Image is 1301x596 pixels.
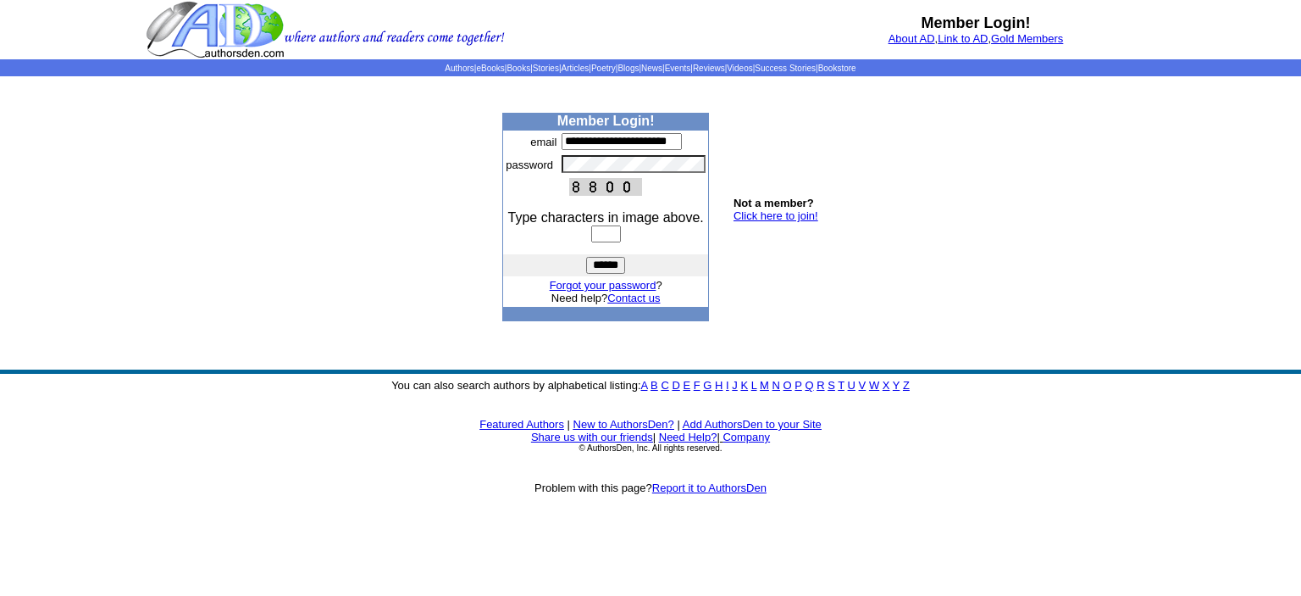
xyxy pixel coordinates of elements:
font: Type characters in image above. [508,210,704,225]
font: , , [889,32,1064,45]
a: Stories [533,64,559,73]
a: Events [665,64,691,73]
a: Contact us [607,292,660,304]
a: X [883,379,890,392]
font: © AuthorsDen, Inc. All rights reserved. [579,443,722,453]
a: S [828,379,835,392]
a: Gold Members [991,32,1063,45]
a: Books [507,64,530,73]
a: Success Stories [755,64,816,73]
a: I [726,379,729,392]
font: | [567,418,570,431]
a: D [672,379,679,392]
a: Poetry [591,64,616,73]
a: J [732,379,738,392]
a: Forgot your password [550,279,656,292]
a: New to AuthorsDen? [573,418,674,431]
a: E [683,379,690,392]
a: L [751,379,757,392]
a: Featured Authors [479,418,564,431]
img: This Is CAPTCHA Image [569,178,642,196]
a: Link to AD [938,32,988,45]
a: Videos [727,64,752,73]
a: Company [722,431,770,443]
font: email [530,136,556,148]
a: T [838,379,844,392]
b: Member Login! [557,114,655,128]
a: M [760,379,769,392]
a: N [772,379,780,392]
a: About AD [889,32,935,45]
a: Articles [562,64,590,73]
a: News [641,64,662,73]
span: | | | | | | | | | | | | [445,64,855,73]
a: B [650,379,658,392]
a: A [641,379,648,392]
font: password [506,159,553,171]
b: Not a member? [734,197,814,209]
a: Authors [445,64,473,73]
font: Problem with this page? [534,482,767,494]
a: Blogs [617,64,639,73]
font: ? [550,279,662,292]
a: eBooks [476,64,504,73]
a: F [694,379,700,392]
a: V [859,379,866,392]
a: Add AuthorsDen to your Site [683,418,822,431]
a: C [661,379,668,392]
font: | [677,418,679,431]
a: O [783,379,792,392]
a: Z [903,379,910,392]
a: Click here to join! [734,209,818,222]
font: | [653,431,656,443]
b: Member Login! [922,14,1031,31]
font: You can also search authors by alphabetical listing: [391,379,910,392]
a: Share us with our friends [531,431,653,443]
a: H [715,379,722,392]
font: Need help? [551,292,661,304]
a: U [848,379,855,392]
a: Need Help? [659,431,717,443]
font: | [717,431,770,443]
a: Y [893,379,900,392]
a: G [703,379,711,392]
a: P [794,379,801,392]
a: Reviews [693,64,725,73]
a: R [817,379,824,392]
a: Report it to AuthorsDen [652,482,767,494]
a: Bookstore [818,64,856,73]
a: W [869,379,879,392]
a: Q [805,379,813,392]
a: K [740,379,748,392]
